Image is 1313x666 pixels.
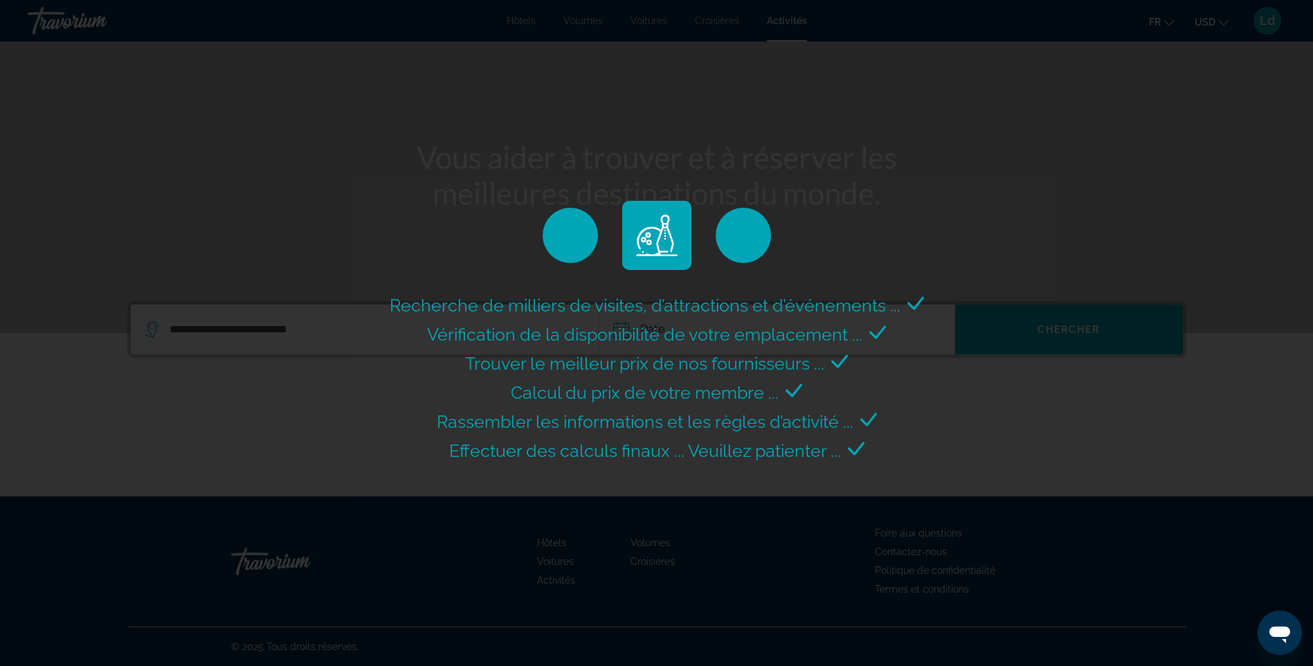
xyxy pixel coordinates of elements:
[437,411,853,432] span: Rassembler les informations et les règles d’activité ...
[390,295,900,316] span: Recherche de milliers de visites, d’attractions et d’événements ...
[1258,611,1302,655] iframe: Bouton de lancement de la fenêtre de messagerie
[449,440,841,461] span: Effectuer des calculs finaux ... Veuillez patienter ...
[511,382,779,403] span: Calcul du prix de votre membre ...
[427,324,862,345] span: Vérification de la disponibilité de votre emplacement ...
[465,353,824,374] span: Trouver le meilleur prix de nos fournisseurs ...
